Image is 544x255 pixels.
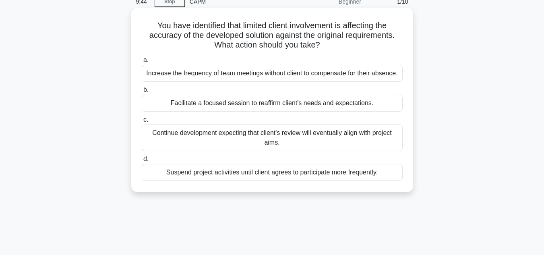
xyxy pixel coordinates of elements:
div: Continue development expecting that client's review will eventually align with project aims. [142,124,403,151]
span: b. [143,86,149,93]
h5: You have identified that limited client involvement is affecting the accuracy of the developed so... [141,21,403,50]
div: Facilitate a focused session to reaffirm client's needs and expectations. [142,95,403,112]
span: d. [143,155,149,162]
span: c. [143,116,148,123]
span: a. [143,56,149,63]
div: Suspend project activities until client agrees to participate more frequently. [142,164,403,181]
div: Increase the frequency of team meetings without client to compensate for their absence. [142,65,403,82]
